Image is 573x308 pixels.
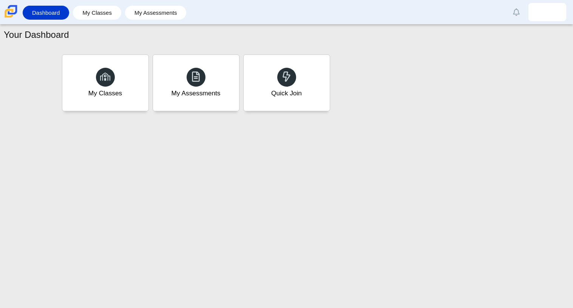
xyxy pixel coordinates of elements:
[26,6,65,20] a: Dashboard
[243,54,330,111] a: Quick Join
[129,6,183,20] a: My Assessments
[4,28,69,41] h1: Your Dashboard
[3,14,19,20] a: Carmen School of Science & Technology
[271,89,302,98] div: Quick Join
[88,89,122,98] div: My Classes
[541,6,553,18] img: kevin.quintanaugal.WV8O5P
[171,89,221,98] div: My Assessments
[62,54,149,111] a: My Classes
[528,3,566,21] a: kevin.quintanaugal.WV8O5P
[153,54,239,111] a: My Assessments
[3,3,19,19] img: Carmen School of Science & Technology
[508,4,525,20] a: Alerts
[77,6,117,20] a: My Classes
